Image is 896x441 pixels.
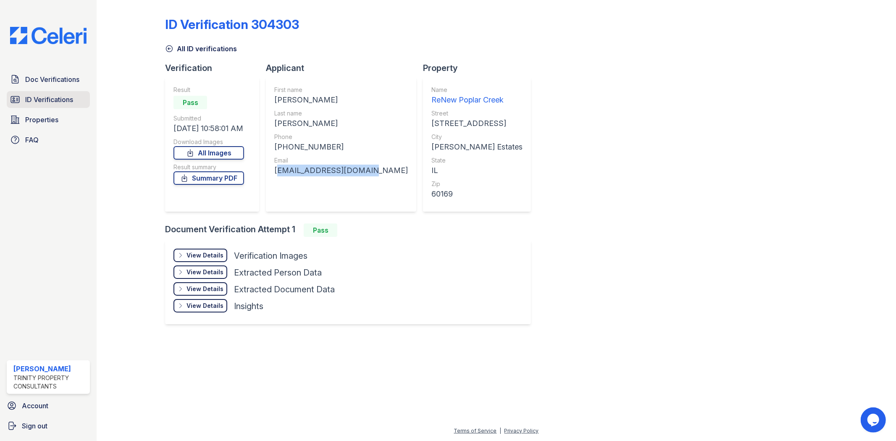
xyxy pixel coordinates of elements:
a: Doc Verifications [7,71,90,88]
div: ID Verification 304303 [165,17,299,32]
div: Insights [234,300,263,312]
a: Account [3,397,93,414]
span: Account [22,401,48,411]
div: Last name [274,109,408,118]
span: Sign out [22,421,47,431]
div: View Details [187,302,223,310]
div: [PHONE_NUMBER] [274,141,408,153]
div: First name [274,86,408,94]
div: Applicant [266,62,423,74]
a: Privacy Policy [504,428,539,434]
div: State [431,156,523,165]
span: Doc Verifications [25,74,79,84]
div: Document Verification Attempt 1 [165,223,538,237]
a: Name ReNew Poplar Creek [431,86,523,106]
div: Verification [165,62,266,74]
div: Phone [274,133,408,141]
a: ID Verifications [7,91,90,108]
div: [EMAIL_ADDRESS][DOMAIN_NAME] [274,165,408,176]
div: Result summary [173,163,244,171]
div: [DATE] 10:58:01 AM [173,123,244,134]
div: [PERSON_NAME] [274,94,408,106]
div: Street [431,109,523,118]
span: FAQ [25,135,39,145]
div: | [500,428,502,434]
a: FAQ [7,131,90,148]
div: [PERSON_NAME] Estates [431,141,523,153]
div: Name [431,86,523,94]
div: Extracted Person Data [234,267,322,278]
div: IL [431,165,523,176]
div: Trinity Property Consultants [13,374,87,391]
div: ReNew Poplar Creek [431,94,523,106]
div: Pass [173,96,207,109]
a: Properties [7,111,90,128]
span: ID Verifications [25,94,73,105]
iframe: chat widget [861,407,888,433]
div: Download Images [173,138,244,146]
a: Terms of Service [454,428,497,434]
div: [PERSON_NAME] [274,118,408,129]
div: Property [423,62,538,74]
div: Extracted Document Data [234,283,335,295]
span: Properties [25,115,58,125]
div: Result [173,86,244,94]
a: All Images [173,146,244,160]
div: Pass [304,223,337,237]
a: Sign out [3,417,93,434]
a: All ID verifications [165,44,237,54]
div: View Details [187,285,223,293]
div: Verification Images [234,250,307,262]
div: View Details [187,268,223,276]
img: CE_Logo_Blue-a8612792a0a2168367f1c8372b55b34899dd931a85d93a1a3d3e32e68fde9ad4.png [3,27,93,44]
div: City [431,133,523,141]
div: [PERSON_NAME] [13,364,87,374]
div: View Details [187,251,223,260]
div: Email [274,156,408,165]
div: [STREET_ADDRESS] [431,118,523,129]
div: Zip [431,180,523,188]
div: Submitted [173,114,244,123]
div: 60169 [431,188,523,200]
a: Summary PDF [173,171,244,185]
